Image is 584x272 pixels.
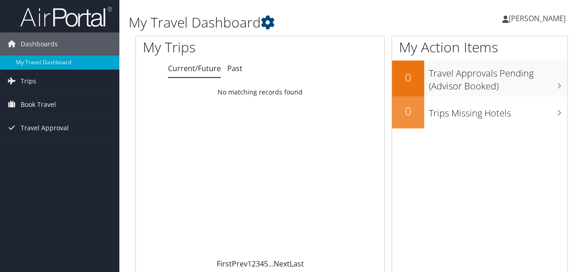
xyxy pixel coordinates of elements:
span: Dashboards [21,33,58,56]
span: Travel Approval [21,117,69,139]
span: … [268,259,274,269]
span: Trips [21,70,36,93]
h3: Trips Missing Hotels [429,102,567,120]
a: First [217,259,232,269]
h2: 0 [392,70,424,85]
span: Book Travel [21,93,56,116]
a: 0Travel Approvals Pending (Advisor Booked) [392,61,567,96]
span: [PERSON_NAME] [509,13,566,23]
img: airportal-logo.png [20,6,112,28]
a: Last [290,259,304,269]
a: 1 [247,259,252,269]
a: 3 [256,259,260,269]
a: Current/Future [168,63,221,73]
a: Prev [232,259,247,269]
h1: My Trips [143,38,274,57]
a: 4 [260,259,264,269]
a: 5 [264,259,268,269]
h1: My Travel Dashboard [129,13,426,32]
h1: My Action Items [392,38,567,57]
a: Next [274,259,290,269]
td: No matching records found [136,84,384,100]
a: 0Trips Missing Hotels [392,96,567,128]
a: [PERSON_NAME] [502,5,575,32]
a: 2 [252,259,256,269]
a: Past [227,63,242,73]
h3: Travel Approvals Pending (Advisor Booked) [429,62,567,93]
h2: 0 [392,103,424,119]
